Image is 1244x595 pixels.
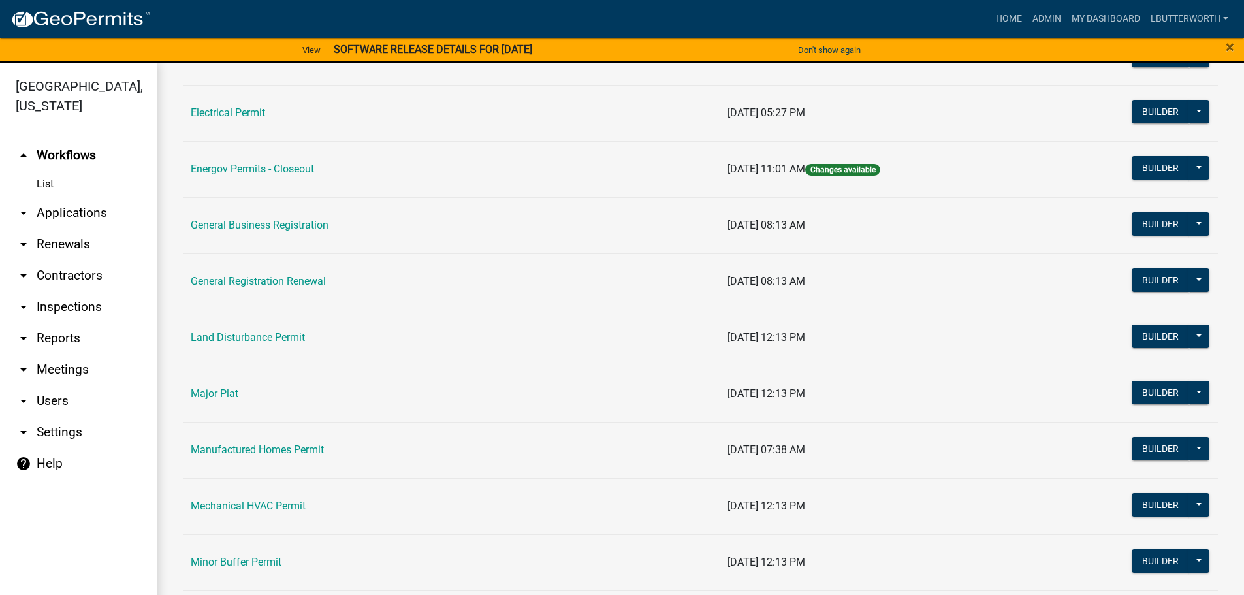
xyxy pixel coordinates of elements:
span: [DATE] 08:13 AM [727,275,805,287]
span: [DATE] 12:13 PM [727,500,805,512]
a: My Dashboard [1066,7,1145,31]
span: [DATE] 12:13 PM [727,556,805,568]
button: Builder [1132,381,1189,404]
span: [DATE] 08:13 AM [727,219,805,231]
button: Builder [1132,212,1189,236]
button: Close [1226,39,1234,55]
a: Home [991,7,1027,31]
a: Minor Buffer Permit [191,556,281,568]
i: arrow_drop_down [16,425,31,440]
span: [DATE] 11:01 AM [727,163,805,175]
i: arrow_drop_down [16,362,31,378]
span: × [1226,38,1234,56]
i: help [16,456,31,472]
a: Land Disturbance Permit [191,331,305,344]
button: Don't show again [793,39,866,61]
span: [DATE] 07:38 AM [727,443,805,456]
span: Changes available [805,164,880,176]
i: arrow_drop_down [16,236,31,252]
a: Admin [1027,7,1066,31]
button: Builder [1132,156,1189,180]
a: General Registration Renewal [191,275,326,287]
button: Builder [1132,493,1189,517]
a: View [297,39,326,61]
a: General Business Registration [191,219,328,231]
a: Manufactured Homes Permit [191,443,324,456]
a: Mechanical HVAC Permit [191,500,306,512]
span: [DATE] 12:13 PM [727,387,805,400]
strong: SOFTWARE RELEASE DETAILS FOR [DATE] [334,43,532,56]
a: Energov Permits - Closeout [191,163,314,175]
button: Builder [1132,549,1189,573]
i: arrow_drop_down [16,268,31,283]
i: arrow_drop_up [16,148,31,163]
span: [DATE] 05:27 PM [727,106,805,119]
a: Major Plat [191,387,238,400]
button: Builder [1132,44,1189,67]
button: Builder [1132,268,1189,292]
i: arrow_drop_down [16,299,31,315]
i: arrow_drop_down [16,330,31,346]
button: Builder [1132,100,1189,123]
i: arrow_drop_down [16,205,31,221]
a: lbutterworth [1145,7,1234,31]
i: arrow_drop_down [16,393,31,409]
a: Electrical Permit [191,106,265,119]
button: Builder [1132,325,1189,348]
button: Builder [1132,437,1189,460]
span: [DATE] 12:13 PM [727,331,805,344]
